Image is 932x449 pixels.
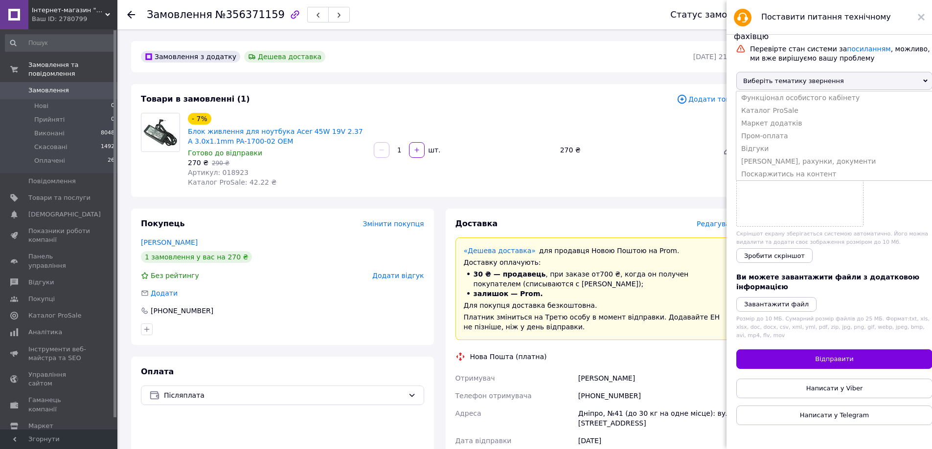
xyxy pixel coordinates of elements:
img: Блок живлення для ноутбука Acer 45W 19V 2.37 A 3.0x1.1mm PA-1700-02 OEM [141,117,180,148]
a: Блок живлення для ноутбука Acer 45W 19V 2.37 A 3.0x1.1mm PA-1700-02 OEM [188,128,363,145]
span: Ви можете завантажити файли з додатковою інформацією [736,273,919,291]
div: [PERSON_NAME] [576,369,740,387]
div: Замовлення з додатку [141,51,240,63]
span: Відправити [815,355,853,363]
span: Інтернет-магазин "SmartPart" [32,6,105,15]
span: Каталог ProSale [28,311,81,320]
time: [DATE] 21:37 [693,53,738,61]
span: Післяплата [164,390,404,401]
a: «Дешева доставка» [464,247,536,255]
span: Додати відгук [372,272,424,279]
div: шт. [426,145,441,155]
span: Відгуки [28,278,54,287]
span: Додати [151,289,178,297]
span: Показники роботи компанії [28,227,91,244]
span: №356371159 [215,9,285,21]
span: Покупці [28,295,55,303]
span: [DEMOGRAPHIC_DATA] [28,210,101,219]
span: 290 ₴ [212,160,229,167]
span: Без рейтингу [151,272,199,279]
span: 26 [108,156,114,165]
span: 30 ₴ — продавець [474,270,546,278]
span: Дата відправки [455,437,512,445]
span: Написати у Viber [806,385,863,392]
span: Повідомлення [28,177,76,186]
div: Доставку оплачують: [464,257,730,267]
span: Адреса [455,409,481,417]
span: Оплачені [34,156,65,165]
span: 270 ₴ [188,159,208,167]
input: Пошук [5,34,115,52]
div: Дніпро, №41 (до 30 кг на одне місце): вул. [STREET_ADDRESS] [576,405,740,432]
span: Маркет [28,422,53,430]
span: Інструменти веб-майстра та SEO [28,345,91,363]
li: , при заказе от 700 ₴ , когда он получен покупателем (списываются с [PERSON_NAME]); [464,269,730,289]
span: 1492 [101,143,114,151]
div: Ваш ID: 2780799 [32,15,117,23]
div: 270 ₴ [556,143,715,157]
div: 1 замовлення у вас на 270 ₴ [141,251,252,263]
span: 0 [111,115,114,124]
span: Замовлення [147,9,212,21]
span: Замовлення та повідомлення [28,61,117,78]
span: Артикул: 018923 [188,169,249,176]
div: - 7% [188,113,211,125]
span: Скасовані [34,143,68,151]
span: Управління сайтом [28,370,91,388]
div: для продавця Новою Поштою на Prom. [464,246,730,256]
span: Змінити покупця [363,220,424,228]
a: посиланням [847,45,890,53]
div: Нова Пошта (платна) [468,352,549,362]
div: [PHONE_NUMBER] [150,306,214,316]
span: Доставка [455,219,498,228]
span: Написати у Telegram [800,411,869,419]
span: Каталог ProSale: 42.22 ₴ [188,178,276,186]
span: Виконані [34,129,65,138]
span: 8048 [101,129,114,138]
span: Розмір до 10 МБ. Сумарний розмір файлів до 25 МБ. Формат: txt, xls, xlsx, doc, docx, csv, xml, ym... [736,316,930,339]
div: Повернутися назад [127,10,135,20]
a: Редагувати [719,140,738,160]
span: Редагувати [697,220,738,228]
span: Зробити скріншот [744,252,805,259]
button: Зробити скріншот [736,248,813,263]
div: Дешева доставка [244,51,325,63]
span: Готово до відправки [188,149,262,157]
span: залишок — Prom. [474,290,543,298]
span: Гаманець компанії [28,396,91,413]
span: Додати товар [677,94,738,105]
span: Панель управління [28,252,91,270]
div: Статус замовлення [670,10,760,20]
span: Отримувач [455,374,495,382]
span: Товари в замовленні (1) [141,94,250,104]
i: Завантажити файл [744,300,809,308]
span: Прийняті [34,115,65,124]
span: 0 [111,102,114,110]
div: Платник зміниться на Третю особу в момент відправки. Додавайте ЕН не пізніше, ніж у день відправки. [464,312,730,332]
span: Замовлення [28,86,69,95]
button: Завантажити файл [736,297,817,312]
span: Скріншот екрану зберігається системою автоматично. Його можна видалити та додати своє зображення ... [736,231,928,245]
div: Для покупця доставка безкоштовна. [464,300,730,310]
a: [PERSON_NAME] [141,238,198,246]
span: Товари та послуги [28,193,91,202]
span: Аналітика [28,328,62,337]
span: Нові [34,102,48,110]
span: Оплата [141,367,174,376]
span: Телефон отримувача [455,392,532,400]
span: Покупець [141,219,185,228]
div: [PHONE_NUMBER] [576,387,740,405]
